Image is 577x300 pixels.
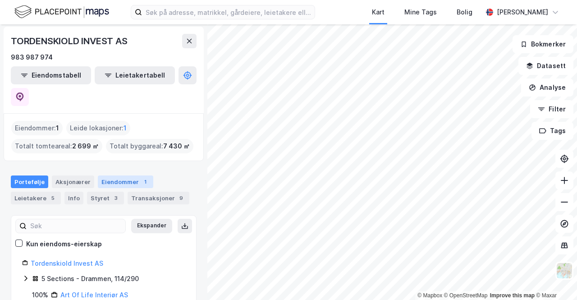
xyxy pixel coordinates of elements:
[11,175,48,188] div: Portefølje
[111,194,120,203] div: 3
[444,292,488,299] a: OpenStreetMap
[87,192,124,204] div: Styret
[41,273,139,284] div: 5 Sections - Drammen, 114/290
[11,139,102,153] div: Totalt tomteareal :
[531,122,573,140] button: Tags
[404,7,437,18] div: Mine Tags
[142,5,315,19] input: Søk på adresse, matrikkel, gårdeiere, leietakere eller personer
[48,194,57,203] div: 5
[56,123,59,134] span: 1
[417,292,442,299] a: Mapbox
[177,194,186,203] div: 9
[64,192,83,204] div: Info
[95,66,175,84] button: Leietakertabell
[128,192,189,204] div: Transaksjoner
[106,139,193,153] div: Totalt byggareal :
[163,141,190,152] span: 7 430 ㎡
[530,100,573,118] button: Filter
[26,239,102,249] div: Kun eiendoms-eierskap
[31,259,103,267] a: Tordenskiold Invest AS
[124,123,127,134] span: 1
[11,52,53,63] div: 983 987 974
[532,257,577,300] iframe: Chat Widget
[72,141,99,152] span: 2 699 ㎡
[497,7,548,18] div: [PERSON_NAME]
[60,291,128,299] a: Art Of Life Interiør AS
[11,121,63,135] div: Eiendommer :
[141,177,150,186] div: 1
[457,7,472,18] div: Bolig
[52,175,94,188] div: Aksjonærer
[98,175,153,188] div: Eiendommer
[131,219,172,233] button: Ekspander
[513,35,573,53] button: Bokmerker
[11,66,91,84] button: Eiendomstabell
[14,4,109,20] img: logo.f888ab2527a4732fd821a326f86c7f29.svg
[372,7,385,18] div: Kart
[518,57,573,75] button: Datasett
[490,292,535,299] a: Improve this map
[11,34,129,48] div: TORDENSKIOLD INVEST AS
[532,257,577,300] div: Kontrollprogram for chat
[66,121,130,135] div: Leide lokasjoner :
[27,219,125,233] input: Søk
[521,78,573,97] button: Analyse
[11,192,61,204] div: Leietakere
